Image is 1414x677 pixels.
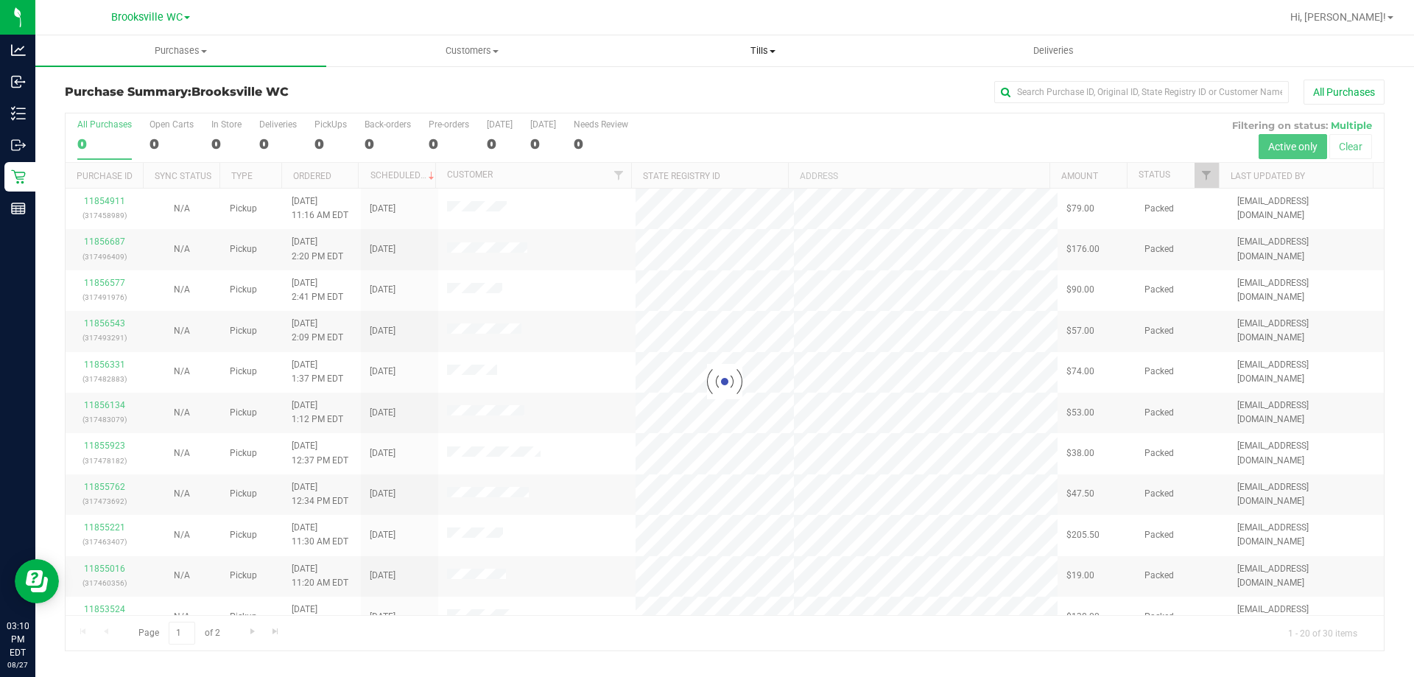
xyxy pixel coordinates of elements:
[35,44,326,57] span: Purchases
[11,43,26,57] inline-svg: Analytics
[191,85,289,99] span: Brooksville WC
[11,106,26,121] inline-svg: Inventory
[1013,44,1094,57] span: Deliveries
[327,44,616,57] span: Customers
[15,559,59,603] iframe: Resource center
[994,81,1289,103] input: Search Purchase ID, Original ID, State Registry ID or Customer Name...
[11,74,26,89] inline-svg: Inbound
[11,138,26,152] inline-svg: Outbound
[111,11,183,24] span: Brooksville WC
[618,44,907,57] span: Tills
[617,35,908,66] a: Tills
[11,169,26,184] inline-svg: Retail
[11,201,26,216] inline-svg: Reports
[65,85,504,99] h3: Purchase Summary:
[326,35,617,66] a: Customers
[908,35,1199,66] a: Deliveries
[1304,80,1385,105] button: All Purchases
[1290,11,1386,23] span: Hi, [PERSON_NAME]!
[7,620,29,659] p: 03:10 PM EDT
[35,35,326,66] a: Purchases
[7,659,29,670] p: 08/27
